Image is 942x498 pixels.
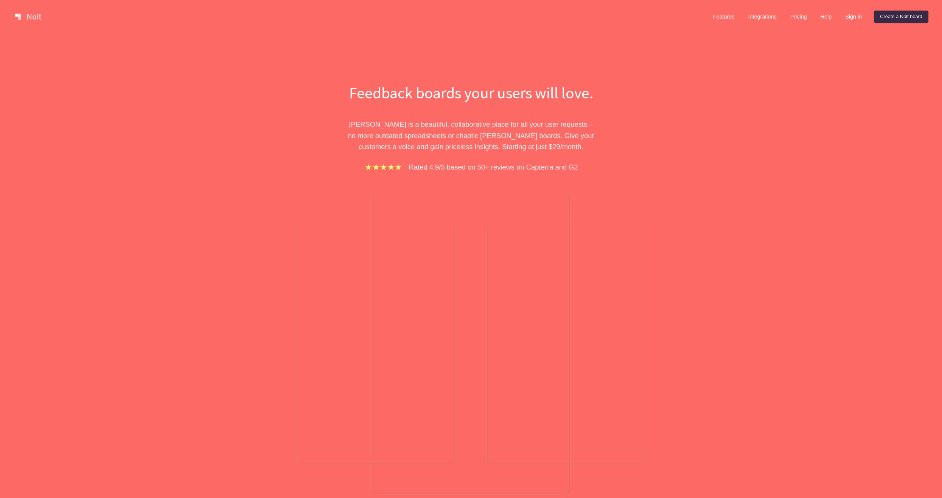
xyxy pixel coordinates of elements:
a: Create a Nolt board [874,11,928,23]
img: stars.b067e34983.png [364,163,403,171]
a: Features [707,11,741,23]
h1: Feedback boards your users will love. [340,82,602,104]
a: Help [815,11,838,23]
a: Pricing [784,11,813,23]
a: Sign in [839,11,868,23]
p: [PERSON_NAME] is a beautiful, collaborative place for all your user requests – no more outdated s... [340,119,602,152]
a: Integrations [742,11,782,23]
p: Rated 4.9/5 based on 50+ reviews on Capterra and G2 [409,162,578,173]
